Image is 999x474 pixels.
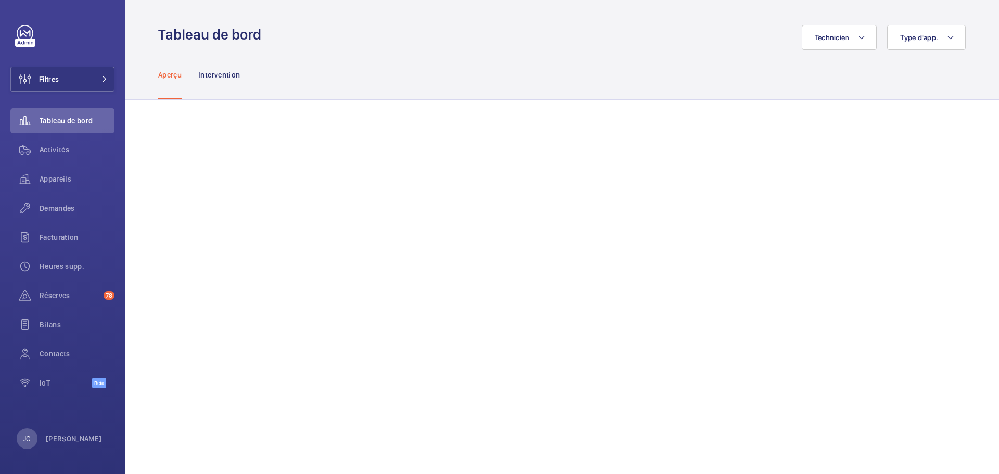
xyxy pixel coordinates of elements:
[92,378,106,388] span: Beta
[39,74,59,84] span: Filtres
[815,33,850,42] span: Technicien
[158,25,267,44] h1: Tableau de bord
[40,378,92,388] span: IoT
[802,25,877,50] button: Technicien
[23,433,31,444] p: JG
[104,291,114,300] span: 78
[40,319,114,330] span: Bilans
[40,116,114,126] span: Tableau de bord
[40,232,114,242] span: Facturation
[900,33,938,42] span: Type d'app.
[40,261,114,272] span: Heures supp.
[46,433,102,444] p: [PERSON_NAME]
[40,290,99,301] span: Réserves
[40,203,114,213] span: Demandes
[40,349,114,359] span: Contacts
[40,174,114,184] span: Appareils
[40,145,114,155] span: Activités
[158,70,182,80] p: Aperçu
[198,70,240,80] p: Intervention
[10,67,114,92] button: Filtres
[887,25,966,50] button: Type d'app.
